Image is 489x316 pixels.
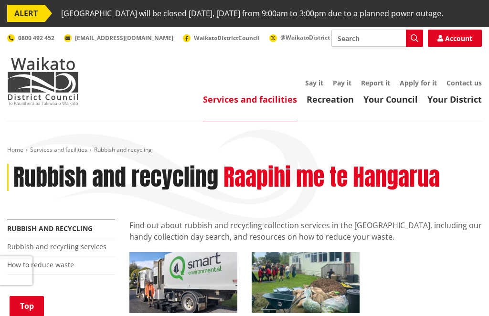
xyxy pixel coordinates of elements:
[363,94,418,105] a: Your Council
[333,78,351,87] a: Pay it
[203,94,297,105] a: Services and facilities
[7,5,45,22] span: ALERT
[305,78,323,87] a: Say it
[361,78,390,87] a: Report it
[331,30,423,47] input: Search input
[30,146,87,154] a: Services and facilities
[129,252,237,313] img: Rubbish and recycling services
[280,33,330,42] span: @WaikatoDistrict
[64,34,173,42] a: [EMAIL_ADDRESS][DOMAIN_NAME]
[7,224,93,233] a: Rubbish and recycling
[10,296,44,316] a: Top
[7,146,482,154] nav: breadcrumb
[61,5,443,22] span: [GEOGRAPHIC_DATA] will be closed [DATE], [DATE] from 9:00am to 3:00pm due to a planned power outage.
[307,94,354,105] a: Recreation
[7,34,54,42] a: 0800 492 452
[7,146,23,154] a: Home
[194,34,260,42] span: WaikatoDistrictCouncil
[7,57,79,105] img: Waikato District Council - Te Kaunihera aa Takiwaa o Waikato
[7,260,74,269] a: How to reduce waste
[252,252,360,313] img: Reducing waste
[18,34,54,42] span: 0800 492 452
[400,78,437,87] a: Apply for it
[94,146,152,154] span: Rubbish and recycling
[428,30,482,47] a: Account
[129,220,482,242] p: Find out about rubbish and recycling collection services in the [GEOGRAPHIC_DATA], including our ...
[75,34,173,42] span: [EMAIL_ADDRESS][DOMAIN_NAME]
[13,164,218,191] h1: Rubbish and recycling
[7,242,106,251] a: Rubbish and recycling services
[269,33,330,42] a: @WaikatoDistrict
[446,78,482,87] a: Contact us
[223,164,440,191] h2: Raapihi me te Hangarua
[183,34,260,42] a: WaikatoDistrictCouncil
[427,94,482,105] a: Your District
